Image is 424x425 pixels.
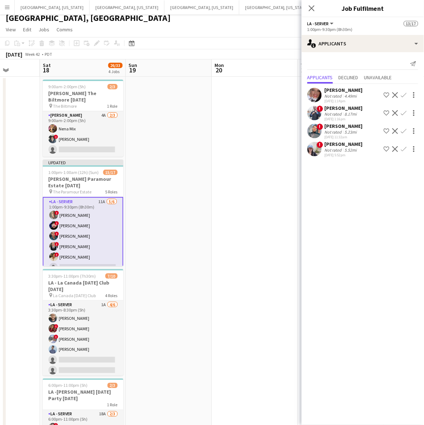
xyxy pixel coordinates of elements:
div: [PERSON_NAME] [325,87,363,93]
div: 1:00pm-9:30pm (8h30m) [307,27,418,32]
span: ! [55,242,59,246]
div: [PERSON_NAME] [325,105,363,111]
div: [PERSON_NAME] [325,123,363,129]
app-job-card: 3:30pm-11:00pm (7h30m)7/10LA - La Canada [DATE] Club [DATE] La Canada [DATE] Club4 RolesLA - Serv... [43,269,123,376]
span: 1 Role [107,103,118,109]
span: ! [54,135,58,139]
h3: [PERSON_NAME] The Biltmore [DATE] [43,90,123,103]
span: ! [55,232,59,236]
div: 5.23mi [343,129,358,135]
span: ! [317,124,323,130]
div: Not rated [325,147,343,153]
span: 6:00pm-11:00pm (5h) [49,383,88,388]
div: [DATE] 5:52pm [325,153,363,157]
span: ! [317,106,323,112]
a: Comms [54,25,76,34]
div: Not rated [325,111,343,117]
span: Sat [43,62,51,68]
span: The Paramour Estate [53,189,92,194]
span: 13/17 [404,21,418,26]
div: [DATE] 1:16pm [325,117,363,121]
a: Edit [20,25,34,34]
span: Sun [129,62,137,68]
span: 21 [300,66,309,74]
div: PDT [45,52,52,57]
div: 4.49mi [343,93,358,99]
div: Updated [43,160,123,165]
h3: LA -[PERSON_NAME] [DATE] Party [DATE] [43,389,123,402]
app-job-card: Updated1:00pm-1:00am (12h) (Sun)15/17[PERSON_NAME] Paramour Estate [DATE] The Paramour Estate5 Ro... [43,160,123,266]
div: 5.52mi [343,147,358,153]
div: Not rated [325,93,343,99]
h1: [GEOGRAPHIC_DATA], [GEOGRAPHIC_DATA] [6,13,171,23]
span: ! [55,211,59,215]
div: 4 Jobs [109,69,122,74]
span: 3:30pm-11:00pm (7h30m) [49,273,96,279]
span: Jobs [39,26,49,33]
h3: Job Fulfilment [302,4,424,13]
span: ! [54,324,58,328]
span: The Biltmore [53,103,77,109]
a: Jobs [36,25,52,34]
span: 2/3 [108,383,118,388]
span: ! [317,142,323,148]
span: Unavailable [364,75,392,80]
div: [DATE] 11:32am [325,135,363,139]
span: 7/10 [105,273,118,279]
app-card-role: LA - Server11A5/61:00pm-9:30pm (8h30m)![PERSON_NAME]![PERSON_NAME]![PERSON_NAME]![PERSON_NAME]![P... [43,197,123,275]
span: 26/33 [108,63,123,68]
h3: LA - La Canada [DATE] Club [DATE] [43,279,123,292]
h3: [PERSON_NAME] Paramour Estate [DATE] [43,176,123,189]
span: 18 [42,66,51,74]
span: Edit [23,26,31,33]
span: 1:00pm-1:00am (12h) (Sun) [49,170,99,175]
div: Applicants [302,35,424,52]
span: ! [55,252,59,257]
span: LA - Server [307,21,329,26]
span: 1 Role [107,402,118,408]
app-card-role: [PERSON_NAME]4A2/39:00am-2:00pm (5h)Nena Mix![PERSON_NAME] [43,111,123,157]
div: [DATE] [6,51,22,58]
span: 19 [128,66,137,74]
span: Mon [215,62,224,68]
div: 8.17mi [343,111,358,117]
span: Tue [301,62,309,68]
div: [PERSON_NAME] [325,141,363,147]
app-card-role: LA - Server1A4/63:30pm-8:30pm (5h)[PERSON_NAME]![PERSON_NAME]![PERSON_NAME][PERSON_NAME] [43,301,123,377]
span: Declined [339,75,358,80]
app-job-card: 9:00am-2:00pm (5h)2/3[PERSON_NAME] The Biltmore [DATE] The Biltmore1 Role[PERSON_NAME]4A2/39:00am... [43,80,123,157]
span: Comms [57,26,73,33]
button: [GEOGRAPHIC_DATA], [US_STATE] [90,0,164,14]
div: Not rated [325,129,343,135]
span: Applicants [307,75,333,80]
span: La Canada [DATE] Club [53,293,96,298]
span: View [6,26,16,33]
span: 2/3 [108,84,118,89]
span: 4 Roles [105,293,118,298]
span: ! [54,335,58,339]
button: LA - Server [307,21,335,26]
div: [DATE] 1:14pm [325,99,363,103]
span: 9:00am-2:00pm (5h) [49,84,86,89]
span: 5 Roles [105,189,118,194]
span: Week 42 [24,52,42,57]
button: [GEOGRAPHIC_DATA], [US_STATE] [239,0,314,14]
button: [GEOGRAPHIC_DATA], [US_STATE] [164,0,239,14]
a: View [3,25,19,34]
button: [GEOGRAPHIC_DATA], [US_STATE] [15,0,90,14]
span: 15/17 [103,170,118,175]
span: ! [55,221,59,225]
span: 20 [214,66,224,74]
